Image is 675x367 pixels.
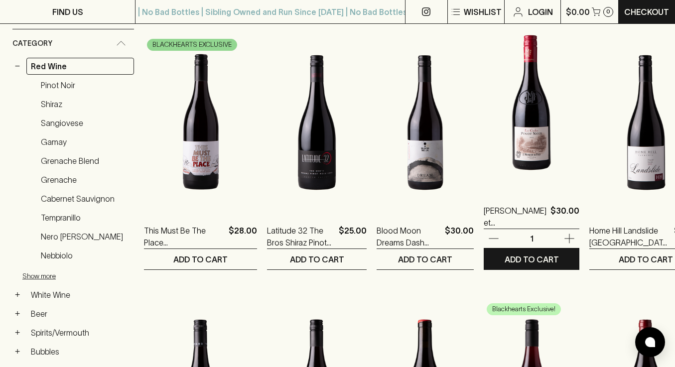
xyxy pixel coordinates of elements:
p: $30.00 [550,205,579,229]
p: $25.00 [339,225,367,248]
a: Grenache [36,171,134,188]
a: Pinot Noir [36,77,134,94]
a: Red Wine [26,58,134,75]
a: Beer [26,305,134,322]
a: This Must Be The Place [GEOGRAPHIC_DATA] Pinot Noir 2023 [144,225,225,248]
div: Category [12,29,134,58]
button: Show more [22,266,153,286]
p: $28.00 [229,225,257,248]
button: + [12,328,22,338]
p: $0.00 [566,6,590,18]
a: White Wine [26,286,134,303]
button: + [12,309,22,319]
p: ADD TO CART [398,253,452,265]
a: Gamay [36,133,134,150]
img: bubble-icon [645,337,655,347]
a: Nebbiolo [36,247,134,264]
a: Latitude 32 The Bros Shiraz Pinot Noir 2023 [267,225,335,248]
p: ADD TO CART [619,253,673,265]
a: Grenache Blend [36,152,134,169]
p: 0 [606,9,610,14]
img: Blood Moon Dreams Dash Farm Pinot Noir 2024 [377,35,474,210]
a: Tempranillo [36,209,134,226]
a: Cabernet Sauvignon [36,190,134,207]
a: Blood Moon Dreams Dash Farm Pinot Noir 2024 [377,225,441,248]
p: FIND US [52,6,83,18]
p: $30.00 [445,225,474,248]
button: − [12,61,22,71]
img: Latitude 32 The Bros Shiraz Pinot Noir 2023 [267,35,367,210]
p: 1 [520,233,543,244]
p: Wishlist [464,6,502,18]
p: ADD TO CART [290,253,344,265]
p: ADD TO CART [505,253,559,265]
a: Shiraz [36,96,134,113]
img: This Must Be The Place Yarra Valley Pinot Noir 2023 [144,35,257,210]
p: ADD TO CART [173,253,228,265]
button: ADD TO CART [377,249,474,269]
img: J Moreau et Fils Les Coches Pinot Noir 2023 [484,15,579,190]
button: ADD TO CART [144,249,257,269]
button: + [12,347,22,357]
a: Nero [PERSON_NAME] [36,228,134,245]
p: Login [528,6,553,18]
button: ADD TO CART [484,249,579,269]
a: Sangiovese [36,115,134,131]
button: + [12,290,22,300]
a: [PERSON_NAME] et [PERSON_NAME] Coches Pinot Noir 2023 [484,205,546,229]
button: ADD TO CART [267,249,367,269]
a: Home Hill Landslide [GEOGRAPHIC_DATA] Pinot Noir 2023 [589,225,670,248]
span: Category [12,37,52,50]
a: Spirits/Vermouth [26,324,134,341]
a: Bubbles [26,343,134,360]
p: Checkout [624,6,669,18]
